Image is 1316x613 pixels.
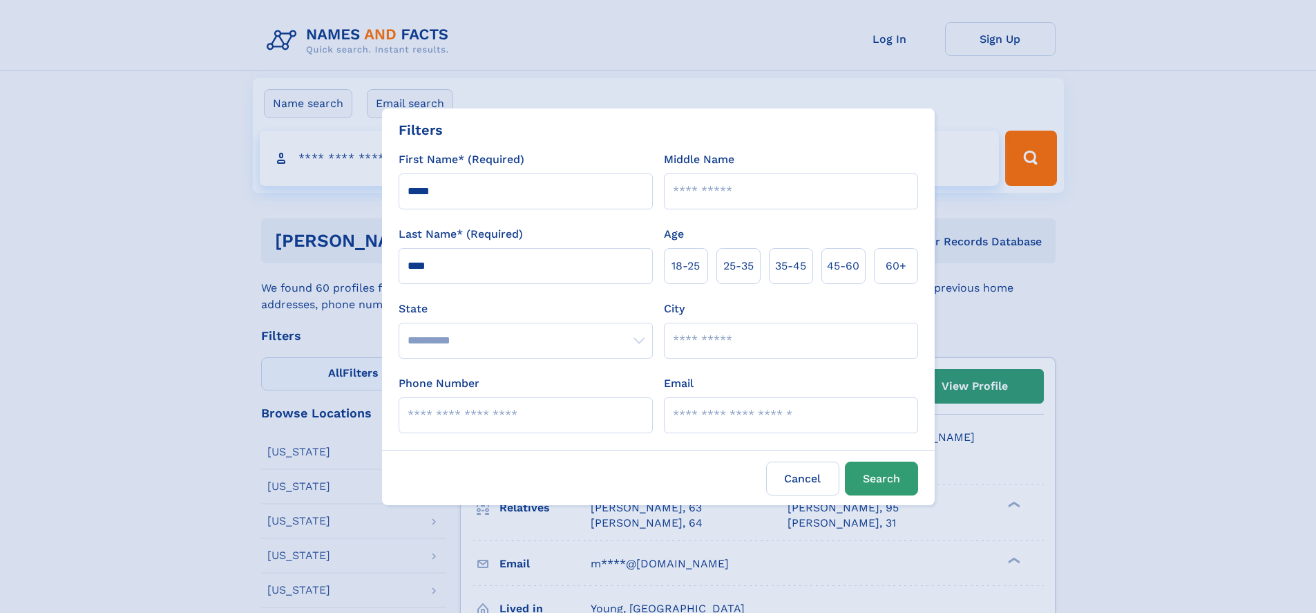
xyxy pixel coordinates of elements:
[664,375,694,392] label: Email
[664,151,734,168] label: Middle Name
[766,462,839,496] label: Cancel
[886,258,906,274] span: 60+
[671,258,700,274] span: 18‑25
[664,301,685,317] label: City
[399,151,524,168] label: First Name* (Required)
[664,226,684,243] label: Age
[723,258,754,274] span: 25‑35
[827,258,859,274] span: 45‑60
[775,258,806,274] span: 35‑45
[845,462,918,496] button: Search
[399,120,443,140] div: Filters
[399,226,523,243] label: Last Name* (Required)
[399,375,479,392] label: Phone Number
[399,301,653,317] label: State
